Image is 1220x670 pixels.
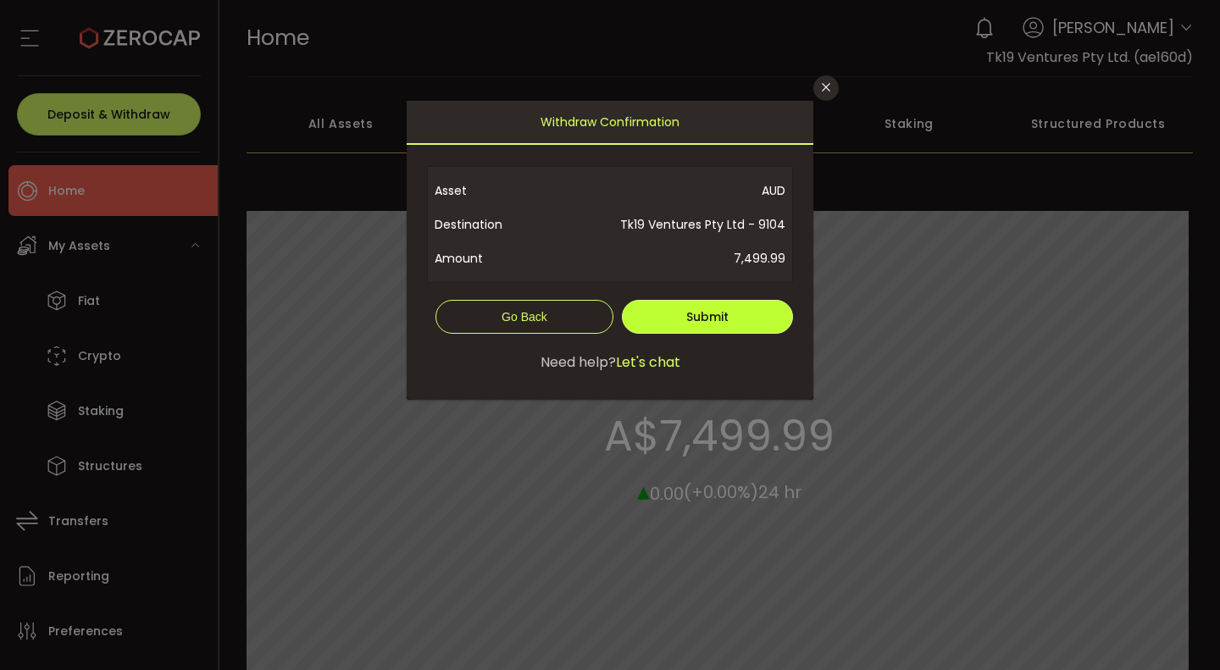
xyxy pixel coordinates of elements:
[622,300,793,334] button: Submit
[541,352,616,373] span: Need help?
[542,174,785,208] span: AUD
[616,352,680,373] span: Let's chat
[407,101,813,400] div: dialog
[435,208,542,241] span: Destination
[542,208,785,241] span: Tk19 Ventures Pty Ltd - 9104
[435,241,542,275] span: Amount
[435,300,613,334] button: Go Back
[435,174,542,208] span: Asset
[1135,589,1220,670] iframe: Chat Widget
[541,101,679,143] span: Withdraw Confirmation
[502,310,547,324] span: Go Back
[686,308,729,325] span: Submit
[813,75,839,101] button: Close
[542,241,785,275] span: 7,499.99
